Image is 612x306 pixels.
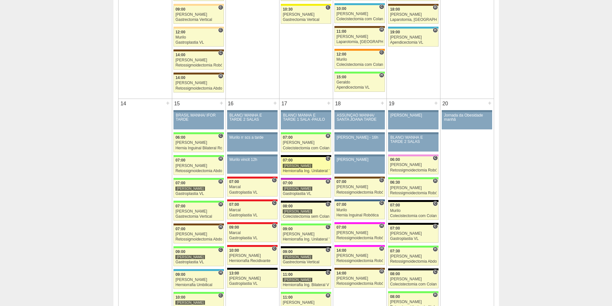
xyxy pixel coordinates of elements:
[173,178,224,180] div: Key: Brasil
[379,223,384,228] span: Hospital
[175,158,185,162] span: 07:00
[175,164,222,168] div: [PERSON_NAME]
[283,249,293,254] span: 09:00
[336,208,383,212] div: Murilo
[173,271,224,289] a: H 09:00 [PERSON_NAME] Herniorrafia Umbilical
[283,13,329,17] div: [PERSON_NAME]
[390,226,400,231] span: 07:00
[390,30,400,34] span: 19:00
[175,63,222,67] div: Retossigmoidectomia Robótica
[283,113,329,122] div: BLANC/ MANHÃ E TARDE 1 SALA -PAULO
[218,50,223,56] span: Consultório
[175,278,222,282] div: [PERSON_NAME]
[283,18,329,22] div: Gastrectomia Vertical
[390,249,400,253] span: 07:30
[336,213,383,217] div: Hernia Inguinal Robótica
[325,179,330,184] span: Hospital
[336,75,346,79] span: 15:00
[283,146,329,150] div: Colecistectomia com Colangiografia VL
[336,282,383,286] div: Retossigmoidectomia Robótica
[173,51,224,69] a: C 14:00 [PERSON_NAME] Retossigmoidectomia Robótica
[390,214,437,218] div: Colecistectomia com Colangiografia VL
[173,73,224,74] div: Key: Santa Joana
[336,276,383,281] div: [PERSON_NAME]
[229,282,276,286] div: Gastroplastia VL
[229,202,239,207] span: 07:00
[388,246,438,248] div: Key: Brasil
[229,276,276,281] div: [PERSON_NAME]
[173,29,224,47] a: C 12:00 Murilo Gastroplastia VL
[173,110,224,112] div: Key: Aviso
[119,99,129,109] div: 14
[390,13,437,17] div: [PERSON_NAME]
[336,57,383,62] div: Murilo
[390,259,437,264] div: Retossigmoidectomia Abdominal VL
[281,157,331,175] a: C 07:00 [PERSON_NAME] Herniorrafia Ing. Unilateral VL
[175,181,185,185] span: 07:00
[334,224,385,242] a: H 07:00 [PERSON_NAME] Retossigmoidectomia Robótica
[283,158,293,162] span: 07:00
[283,260,329,264] div: Gastrectomia Vertical
[173,157,224,175] a: H 07:00 [PERSON_NAME] Retossigmoidectomia Abdominal VL
[283,7,293,12] span: 10:30
[175,209,222,214] div: [PERSON_NAME]
[281,246,331,248] div: Key: Blanc
[173,246,224,248] div: Key: Brasil
[227,132,277,134] div: Key: Aviso
[281,132,331,134] div: Key: Brasil
[390,168,437,172] div: Retossigmoidectomia Robótica
[175,40,222,45] div: Gastroplastia VL
[173,155,224,157] div: Key: Brasil
[272,223,277,228] span: Consultório
[281,248,331,266] a: C 09:00 [PERSON_NAME] Gastrectomia Vertical
[390,294,400,299] span: 08:00
[175,295,185,300] span: 10:00
[334,222,385,224] div: Key: Pro Matre
[336,259,383,263] div: Retossigmoidectomia Robótica
[227,224,277,242] a: C 09:00 Marcal Gastroplastia VL
[379,27,384,32] span: Hospital
[334,134,385,152] a: [PERSON_NAME] - 16h
[173,134,224,152] a: C 06:00 [PERSON_NAME] Hernia Inguinal Bilateral Robótica
[218,74,223,79] span: Hospital
[334,3,385,5] div: Key: Neomater
[388,134,438,152] a: BLANC/ MANHÃ E TARDE 2 SALAS
[334,28,385,46] a: H 11:00 [PERSON_NAME] Laparotomia, [GEOGRAPHIC_DATA], Drenagem, Bridas
[218,202,223,207] span: Hospital
[388,132,438,134] div: Key: Aviso
[173,112,224,129] a: BRASIL MANHÃ/ IFOR TARDE
[165,99,171,107] div: +
[433,224,438,229] span: Consultório
[173,248,224,266] a: C 09:00 [PERSON_NAME] Gastroplastia VL
[379,246,384,251] span: Hospital
[390,157,400,162] span: 06:00
[388,154,438,156] div: Key: Albert Einstein
[390,272,400,276] span: 08:00
[325,270,330,275] span: Consultório
[390,254,437,258] div: [PERSON_NAME]
[390,163,437,167] div: [PERSON_NAME]
[390,136,436,144] div: BLANC/ MANHÃ E TARDE 2 SALAS
[175,58,222,62] div: [PERSON_NAME]
[218,224,223,230] span: Hospital
[227,154,277,156] div: Key: Aviso
[175,283,222,287] div: Herniorrafia Umbilical
[175,260,222,264] div: Gastroplastia VL
[227,179,277,197] a: C 07:00 Marcal Gastroplastia VL
[227,247,277,265] a: C 10:00 [PERSON_NAME] Herniorrafia Recidivante
[283,186,312,191] div: [PERSON_NAME]
[227,245,277,247] div: Key: Assunção
[175,146,222,150] div: Hernia Inguinal Bilateral Robótica
[388,248,438,266] a: H 07:30 [PERSON_NAME] Retossigmoidectomia Abdominal VL
[175,7,185,12] span: 09:00
[390,209,437,213] div: Murilo
[281,4,331,6] div: Key: Santa Rita
[227,110,277,112] div: Key: Aviso
[336,271,346,275] span: 14:00
[272,99,278,107] div: +
[336,179,346,184] span: 07:00
[283,301,329,305] div: [PERSON_NAME]
[281,134,331,152] a: H 07:00 [PERSON_NAME] Colecistectomia com Colangiografia VL
[440,99,450,109] div: 20
[218,28,223,33] span: Consultório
